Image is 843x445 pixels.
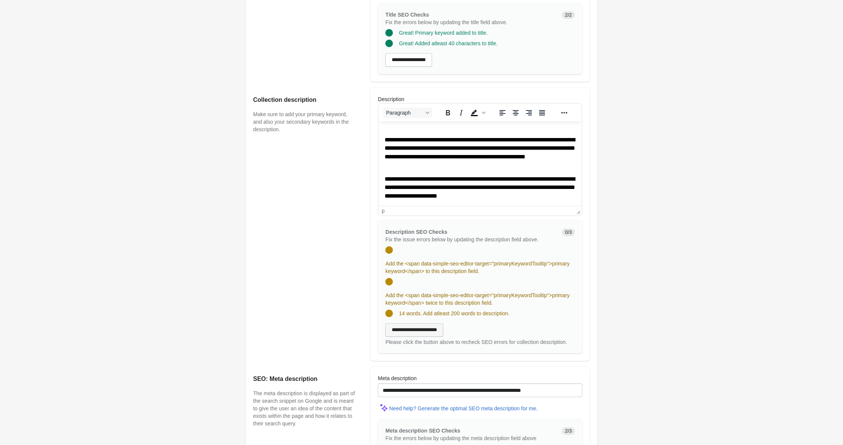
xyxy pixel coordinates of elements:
[385,236,556,243] p: Fix the issue errors below by updating the description field above.
[385,292,570,306] span: Add the <span data-simple-seo-editor-target="primaryKeywordTooltip">primary keyword</span> twice ...
[385,434,556,442] p: Fix the errors below by updating the meta description field above
[385,12,429,18] span: Title SEO Checks
[385,338,575,346] div: Please click the button above to recheck SEO errors for collection description.
[378,402,389,413] img: MagicMinor-0c7ff6cd6e0e39933513fd390ee66b6c2ef63129d1617a7e6fa9320d2ce6cec8.svg
[468,107,487,118] div: Background color
[378,374,417,382] label: Meta description
[382,208,385,214] div: p
[253,390,355,427] p: The meta description is displayed as part of the search snippet on Google and is meant to give th...
[385,428,460,434] span: Meta description SEO Checks
[558,107,571,118] button: Reveal or hide additional toolbar items
[399,30,487,36] span: Great! Primary keyword added to title.
[385,18,556,26] p: Fix the errors below by updating the title field above.
[383,107,432,118] button: Blocks
[385,229,447,235] span: Description SEO Checks
[386,402,541,415] button: Need help? Generate the optimal SEO meta description for me.
[441,107,454,118] button: Bold
[389,405,538,411] div: Need help? Generate the optimal SEO meta description for me.
[562,11,575,19] span: 2/2
[509,107,522,118] button: Align center
[562,427,575,435] span: 2/3
[399,40,497,46] span: Great! Added atleast 40 characters to title.
[370,88,590,361] div: Description
[253,374,355,384] h2: SEO: Meta description
[385,261,570,274] span: Add the <span data-simple-seo-editor-target="primaryKeywordTooltip">primary keyword</span> to thi...
[399,310,509,316] span: 14 words. Add atleast 200 words to description.
[574,206,582,215] div: Press the Up and Down arrow keys to resize the editor.
[253,110,355,133] p: Make sure to add your primary keyword, and also your secondary keywords in the description.
[562,229,575,236] span: 0/3
[536,107,548,118] button: Justify
[522,107,535,118] button: Align right
[253,95,355,104] h2: Collection description
[496,107,509,118] button: Align left
[386,110,423,116] span: Paragraph
[379,121,582,206] iframe: Rich Text Area
[455,107,467,118] button: Italic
